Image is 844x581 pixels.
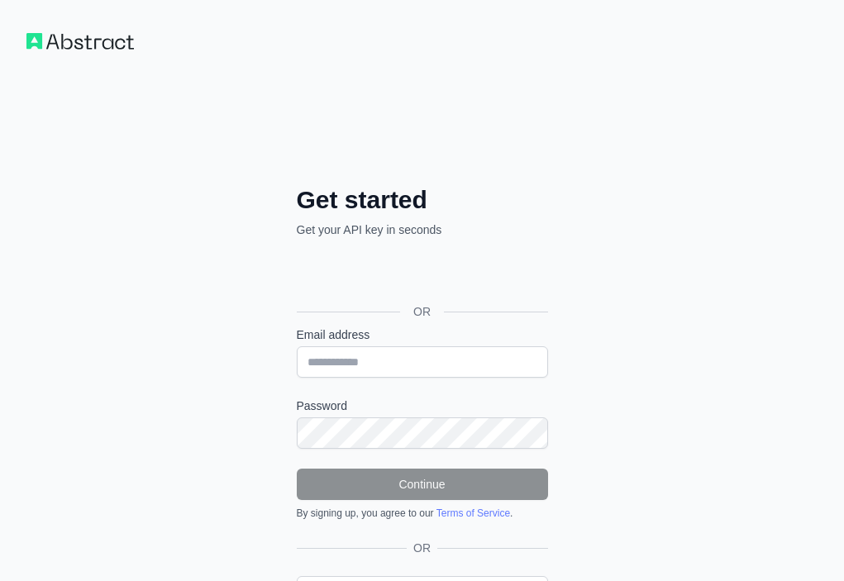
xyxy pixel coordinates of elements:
[26,33,134,50] img: Workflow
[297,469,548,500] button: Continue
[407,540,437,556] span: OR
[297,507,548,520] div: By signing up, you agree to our .
[288,256,553,293] iframe: Przycisk Zaloguj się przez Google
[297,221,548,238] p: Get your API key in seconds
[297,398,548,414] label: Password
[297,326,548,343] label: Email address
[436,507,510,519] a: Terms of Service
[297,185,548,215] h2: Get started
[400,303,444,320] span: OR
